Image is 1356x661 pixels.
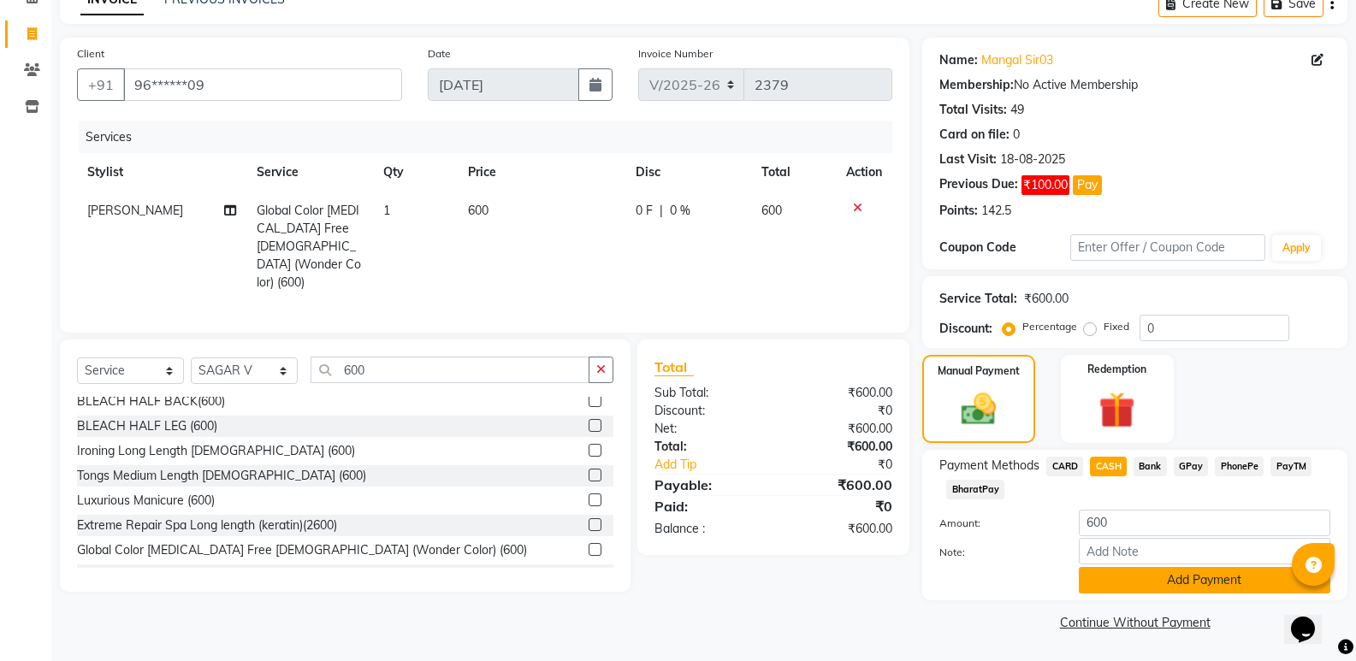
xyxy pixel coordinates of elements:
[1073,175,1102,195] button: Pay
[926,614,1344,632] a: Continue Without Payment
[773,520,905,538] div: ₹600.00
[939,320,992,338] div: Discount:
[642,456,796,474] a: Add Tip
[77,417,217,435] div: BLEACH HALF LEG (600)
[654,358,694,376] span: Total
[981,51,1053,69] a: Mangal Sir03
[939,51,978,69] div: Name:
[1022,319,1077,334] label: Percentage
[660,202,663,220] span: |
[1079,510,1330,536] input: Amount
[642,520,773,538] div: Balance :
[927,516,1065,531] label: Amount:
[642,496,773,516] div: Paid:
[1284,593,1339,644] iframe: chat widget
[1024,290,1069,308] div: ₹600.00
[642,384,773,402] div: Sub Total:
[77,68,125,101] button: +91
[373,153,458,192] th: Qty
[1215,457,1264,476] span: PhonePe
[773,496,905,516] div: ₹0
[642,420,773,438] div: Net:
[938,363,1020,379] label: Manual Payment
[625,153,752,192] th: Disc
[939,101,1007,119] div: Total Visits:
[939,76,1330,94] div: No Active Membership
[1104,319,1129,334] label: Fixed
[773,402,905,420] div: ₹0
[123,68,402,101] input: Search by Name/Mobile/Email/Code
[1021,175,1069,195] span: ₹100.00
[1272,235,1321,261] button: Apply
[77,392,225,410] div: BLEACH HALF BACK(600)
[761,203,782,218] span: 600
[428,46,451,62] label: Date
[79,121,905,153] div: Services
[939,175,1018,195] div: Previous Due:
[77,541,527,559] div: Global Color [MEDICAL_DATA] Free [DEMOGRAPHIC_DATA] (Wonder Color) (600)
[1079,538,1330,564] input: Add Note
[77,516,337,534] div: Extreme Repair Spa Long length (keratin)(2600)
[1010,101,1024,119] div: 49
[773,384,905,402] div: ₹600.00
[773,475,905,495] div: ₹600.00
[642,402,773,420] div: Discount:
[950,389,1007,429] img: _cash.svg
[1087,362,1146,377] label: Redemption
[257,203,361,290] span: Global Color [MEDICAL_DATA] Free [DEMOGRAPHIC_DATA] (Wonder Color) (600)
[1046,457,1083,476] span: CARD
[939,457,1039,475] span: Payment Methods
[1270,457,1312,476] span: PayTM
[1070,234,1265,261] input: Enter Offer / Coupon Code
[1079,567,1330,593] button: Add Payment
[77,467,366,485] div: Tongs Medium Length [DEMOGRAPHIC_DATA] (600)
[939,202,978,220] div: Points:
[468,203,489,218] span: 600
[458,153,625,192] th: Price
[939,150,997,168] div: Last Visit:
[939,76,1014,94] div: Membership:
[311,357,589,383] input: Search or Scan
[796,456,905,474] div: ₹0
[939,126,1010,144] div: Card on file:
[1000,150,1065,168] div: 18-08-2025
[77,442,355,460] div: Ironing Long Length [DEMOGRAPHIC_DATA] (600)
[77,492,215,510] div: Luxurious Manicure (600)
[246,153,373,192] th: Service
[77,153,246,192] th: Stylist
[981,202,1011,220] div: 142.5
[670,202,690,220] span: 0 %
[927,545,1065,560] label: Note:
[1174,457,1209,476] span: GPay
[773,438,905,456] div: ₹600.00
[638,46,713,62] label: Invoice Number
[77,566,292,584] div: AQUA TREATMENT SHOULDER (6000)
[636,202,653,220] span: 0 F
[1013,126,1020,144] div: 0
[939,290,1017,308] div: Service Total:
[1090,457,1127,476] span: CASH
[87,203,183,218] span: [PERSON_NAME]
[77,46,104,62] label: Client
[642,475,773,495] div: Payable:
[946,480,1004,499] span: BharatPay
[773,420,905,438] div: ₹600.00
[1087,387,1146,433] img: _gift.svg
[939,239,1069,257] div: Coupon Code
[836,153,892,192] th: Action
[642,438,773,456] div: Total:
[1134,457,1167,476] span: Bank
[383,203,390,218] span: 1
[751,153,836,192] th: Total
